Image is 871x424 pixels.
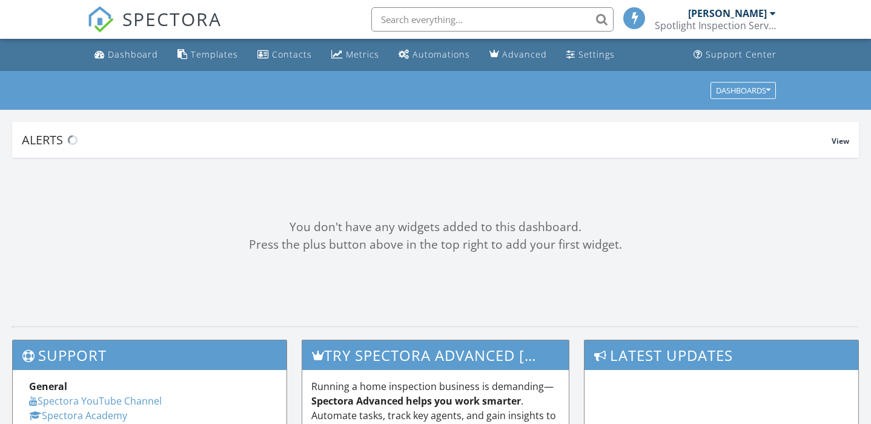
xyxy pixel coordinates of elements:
[502,49,547,60] div: Advanced
[311,394,521,408] strong: Spectora Advanced helps you work smarter
[87,6,114,33] img: The Best Home Inspection Software - Spectora
[706,49,777,60] div: Support Center
[688,7,767,19] div: [PERSON_NAME]
[689,44,781,66] a: Support Center
[87,16,222,42] a: SPECTORA
[191,49,238,60] div: Templates
[12,218,859,236] div: You don't have any widgets added to this dashboard.
[108,49,158,60] div: Dashboard
[585,340,858,370] h3: Latest Updates
[346,49,379,60] div: Metrics
[561,44,620,66] a: Settings
[173,44,243,66] a: Templates
[29,409,127,422] a: Spectora Academy
[12,236,859,254] div: Press the plus button above in the top right to add your first widget.
[13,340,286,370] h3: Support
[371,7,614,32] input: Search everything...
[485,44,552,66] a: Advanced
[302,340,569,370] h3: Try spectora advanced [DATE]
[253,44,317,66] a: Contacts
[326,44,384,66] a: Metrics
[122,6,222,32] span: SPECTORA
[578,49,615,60] div: Settings
[272,49,312,60] div: Contacts
[655,19,776,32] div: Spotlight Inspection Services
[412,49,470,60] div: Automations
[90,44,163,66] a: Dashboard
[832,136,849,146] span: View
[29,394,162,408] a: Spectora YouTube Channel
[716,86,770,95] div: Dashboards
[710,82,776,99] button: Dashboards
[29,380,67,393] strong: General
[394,44,475,66] a: Automations (Basic)
[22,132,832,148] div: Alerts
